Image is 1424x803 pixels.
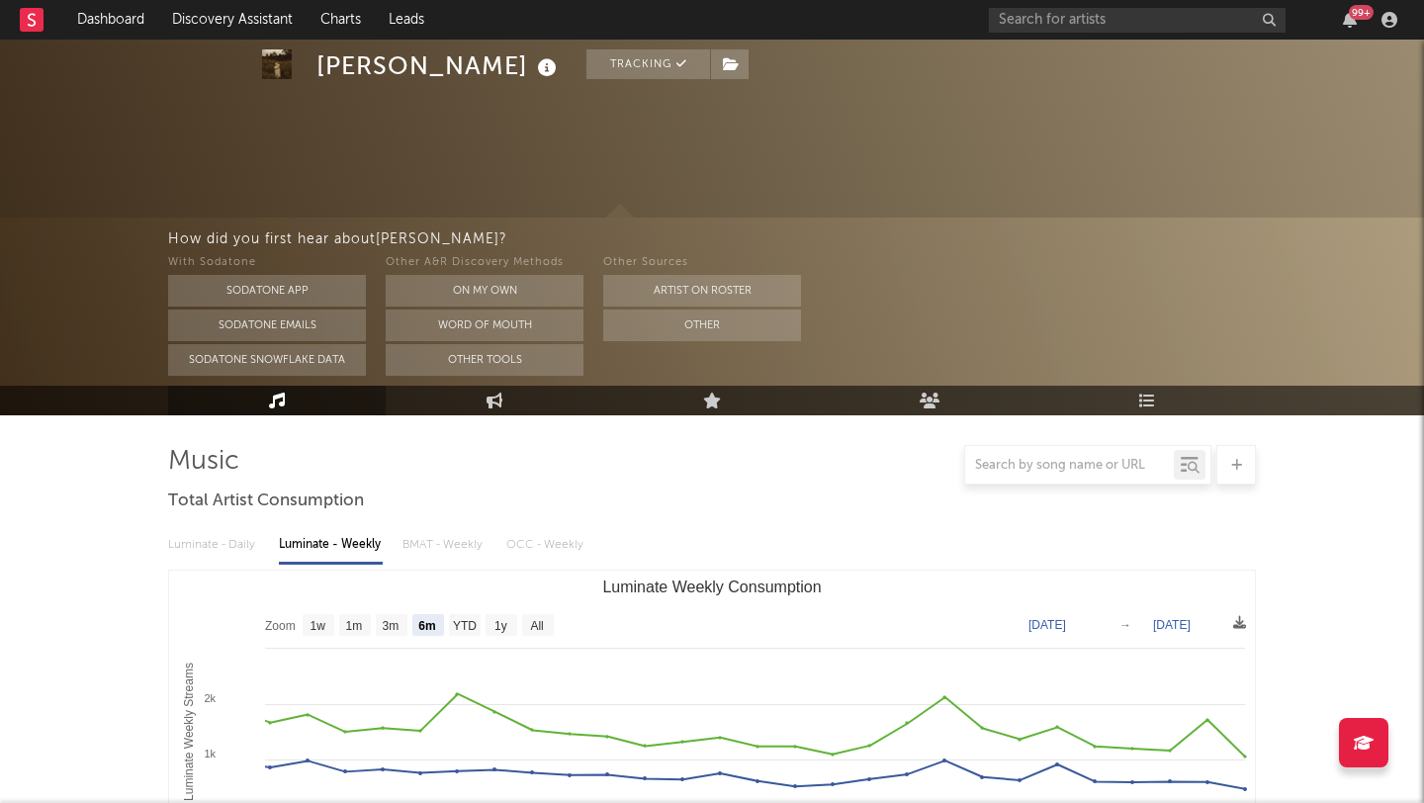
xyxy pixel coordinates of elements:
text: 1k [204,748,216,759]
text: 6m [418,619,435,633]
div: Other A&R Discovery Methods [386,251,583,275]
button: Word Of Mouth [386,310,583,341]
text: → [1119,618,1131,632]
button: Other [603,310,801,341]
div: Other Sources [603,251,801,275]
text: Luminate Weekly Streams [182,663,196,801]
button: Sodatone App [168,275,366,307]
button: On My Own [386,275,583,307]
button: Artist on Roster [603,275,801,307]
span: Total Artist Consumption [168,490,364,513]
button: Tracking [586,49,710,79]
div: With Sodatone [168,251,366,275]
text: Zoom [265,619,296,633]
input: Search by song name or URL [965,458,1174,474]
text: 2k [204,692,216,704]
text: YTD [453,619,477,633]
button: Sodatone Snowflake Data [168,344,366,376]
text: 1y [494,619,507,633]
text: 3m [383,619,400,633]
div: [PERSON_NAME] [316,49,562,82]
text: 1m [346,619,363,633]
div: How did you first hear about [PERSON_NAME] ? [168,227,1424,251]
text: 1w [311,619,326,633]
button: Other Tools [386,344,583,376]
div: Luminate - Weekly [279,528,383,562]
text: [DATE] [1153,618,1191,632]
text: Luminate Weekly Consumption [602,579,821,595]
button: Sodatone Emails [168,310,366,341]
button: 99+ [1343,12,1357,28]
text: [DATE] [1028,618,1066,632]
div: 99 + [1349,5,1374,20]
text: All [530,619,543,633]
input: Search for artists [989,8,1286,33]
